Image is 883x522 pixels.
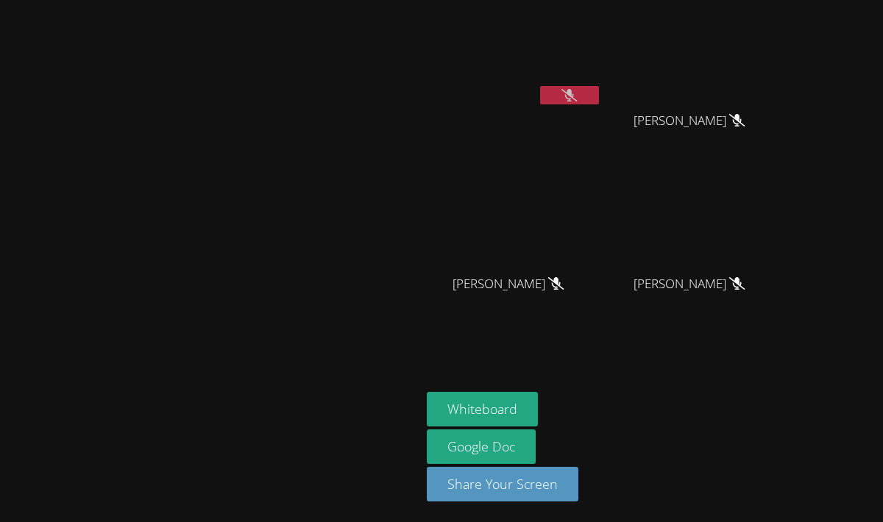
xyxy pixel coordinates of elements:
button: Whiteboard [427,392,538,426]
button: Share Your Screen [427,467,578,501]
span: [PERSON_NAME] [634,273,745,295]
span: [PERSON_NAME] [453,273,564,295]
span: [PERSON_NAME] [634,110,745,132]
a: Google Doc [427,429,536,464]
